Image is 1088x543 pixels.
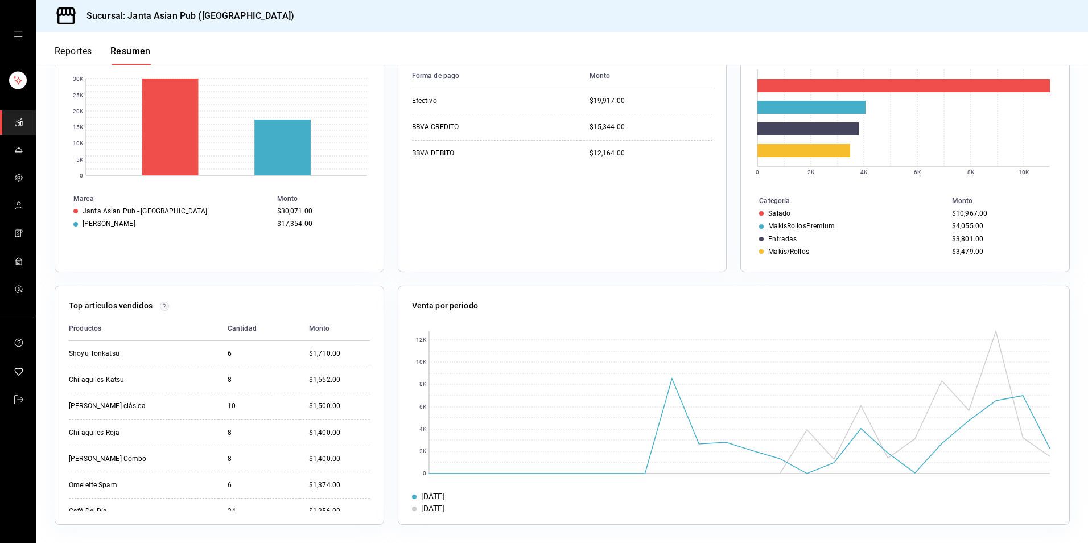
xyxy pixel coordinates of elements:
[309,401,370,411] div: $1,500.00
[80,172,83,179] text: 0
[69,375,183,385] div: Chilaquiles Katsu
[947,195,1069,207] th: Monto
[228,401,291,411] div: 10
[590,149,713,158] div: $12,164.00
[83,220,135,228] div: [PERSON_NAME]
[914,169,921,175] text: 6K
[69,428,183,438] div: Chilaquiles Roja
[73,124,84,130] text: 15K
[69,316,219,341] th: Productos
[69,480,183,490] div: Omelette Spam
[228,454,291,464] div: 8
[419,449,426,455] text: 2K
[73,140,84,146] text: 10K
[14,30,23,39] button: open drawer
[952,248,1051,256] div: $3,479.00
[412,122,526,132] div: BBVA CREDITO
[423,471,426,477] text: 0
[110,46,151,65] button: Resumen
[952,235,1051,243] div: $3,801.00
[952,209,1051,217] div: $10,967.00
[309,507,370,516] div: $1,356.00
[309,375,370,385] div: $1,552.00
[228,480,291,490] div: 6
[228,428,291,438] div: 8
[277,207,365,215] div: $30,071.00
[421,491,445,503] div: [DATE]
[55,46,92,65] button: Reportes
[412,64,580,88] th: Forma de pago
[219,316,300,341] th: Cantidad
[412,96,526,106] div: Efectivo
[580,64,713,88] th: Monto
[768,248,809,256] div: Makis/Rollos
[73,92,84,98] text: 25K
[807,169,815,175] text: 2K
[309,428,370,438] div: $1,400.00
[273,192,384,205] th: Monto
[952,222,1051,230] div: $4,055.00
[421,503,445,515] div: [DATE]
[55,192,273,205] th: Marca
[412,300,478,312] p: Venta por periodo
[300,316,370,341] th: Monto
[69,349,183,359] div: Shoyu Tonkatsu
[768,209,790,217] div: Salado
[756,169,759,175] text: 0
[860,169,868,175] text: 4K
[419,426,426,433] text: 4K
[309,480,370,490] div: $1,374.00
[69,507,183,516] div: Café Del Día
[77,9,294,23] h3: Sucursal: Janta Asian Pub ([GEOGRAPHIC_DATA])
[590,96,713,106] div: $19,917.00
[741,195,947,207] th: Categoría
[309,454,370,464] div: $1,400.00
[277,220,365,228] div: $17,354.00
[309,349,370,359] div: $1,710.00
[768,222,835,230] div: MakisRollosPremium
[412,149,526,158] div: BBVA DEBITO
[228,375,291,385] div: 8
[768,235,797,243] div: Entradas
[73,76,84,82] text: 30K
[228,349,291,359] div: 6
[419,381,426,388] text: 8K
[83,207,208,215] div: Janta Asian Pub - [GEOGRAPHIC_DATA]
[69,300,153,312] p: Top artículos vendidos
[415,359,426,365] text: 10K
[415,337,426,343] text: 12K
[1019,169,1029,175] text: 10K
[73,108,84,114] text: 20K
[69,401,183,411] div: [PERSON_NAME] clásica
[590,122,713,132] div: $15,344.00
[967,169,975,175] text: 8K
[76,157,84,163] text: 5K
[69,454,183,464] div: [PERSON_NAME] Combo
[55,46,151,65] div: navigation tabs
[419,404,426,410] text: 6K
[228,507,291,516] div: 24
